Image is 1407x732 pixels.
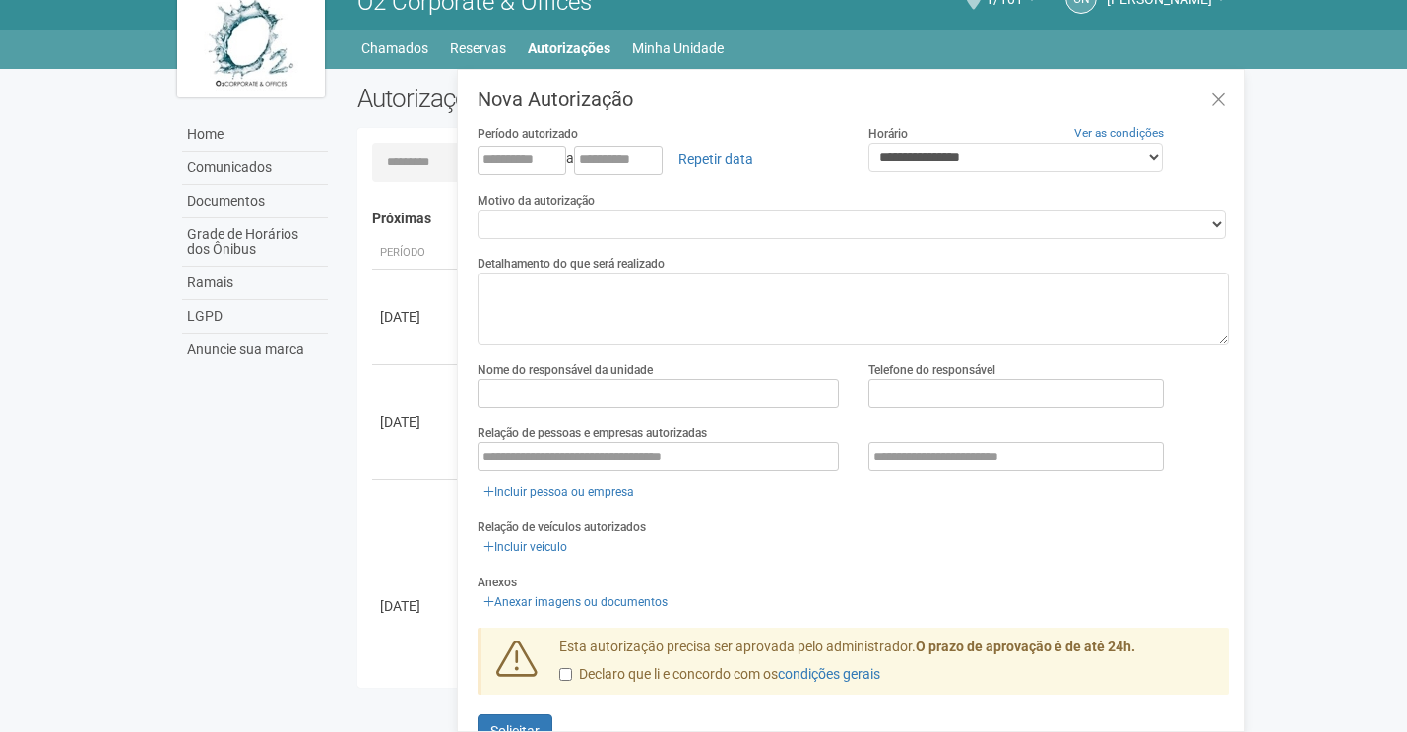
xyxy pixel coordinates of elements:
label: Período autorizado [478,125,578,143]
a: Anuncie sua marca [182,334,328,366]
a: LGPD [182,300,328,334]
label: Detalhamento do que será realizado [478,255,665,273]
a: Anexar imagens ou documentos [478,591,673,613]
h3: Nova Autorização [478,90,1229,109]
a: Reservas [450,34,506,62]
label: Nome do responsável da unidade [478,361,653,379]
th: Período [372,237,461,270]
div: [DATE] [380,412,453,432]
a: Comunicados [182,152,328,185]
a: Ver as condições [1074,126,1164,140]
a: Incluir veículo [478,536,573,558]
a: Ramais [182,267,328,300]
input: Declaro que li e concordo com oscondições gerais [559,668,572,681]
label: Relação de pessoas e empresas autorizadas [478,424,707,442]
div: Esta autorização precisa ser aprovada pelo administrador. [544,638,1230,695]
div: [DATE] [380,307,453,327]
label: Motivo da autorização [478,192,595,210]
a: Autorizações [528,34,610,62]
label: Declaro que li e concordo com os [559,665,880,685]
a: Repetir data [666,143,766,176]
h2: Autorizações [357,84,779,113]
h4: Próximas [372,212,1216,226]
a: Chamados [361,34,428,62]
a: Minha Unidade [632,34,724,62]
label: Horário [868,125,908,143]
label: Anexos [478,574,517,591]
div: [DATE] [380,596,453,616]
label: Relação de veículos autorizados [478,518,646,536]
strong: O prazo de aprovação é de até 24h. [916,639,1135,654]
a: Home [182,118,328,152]
label: Telefone do responsável [868,361,995,379]
a: Documentos [182,185,328,218]
a: Grade de Horários dos Ônibus [182,218,328,267]
a: condições gerais [778,666,880,682]
div: a [478,143,839,176]
a: Incluir pessoa ou empresa [478,481,640,503]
